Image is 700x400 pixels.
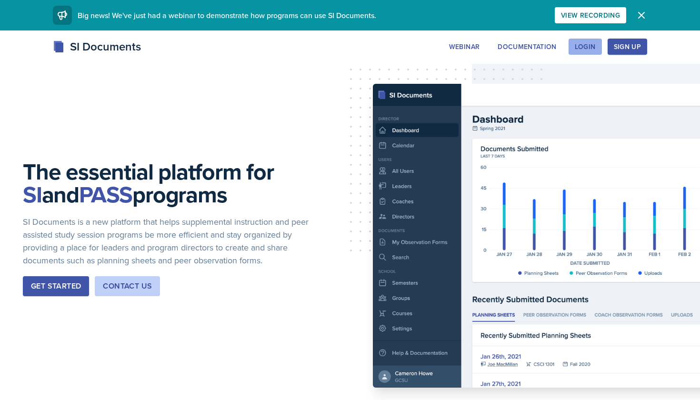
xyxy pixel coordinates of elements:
span: Big news! We've just had a webinar to demonstrate how programs can use SI Documents. [78,10,376,20]
div: SI Documents [53,38,141,55]
div: Get Started [31,280,81,292]
div: View Recording [561,11,620,19]
div: Sign Up [614,43,641,50]
div: Documentation [498,43,557,50]
div: Contact Us [103,280,152,292]
button: Login [569,39,602,55]
button: Sign Up [608,39,647,55]
button: Contact Us [95,276,160,296]
div: Login [575,43,596,50]
button: View Recording [555,7,626,23]
button: Documentation [491,39,563,55]
div: Webinar [449,43,480,50]
button: Get Started [23,276,89,296]
button: Webinar [443,39,486,55]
